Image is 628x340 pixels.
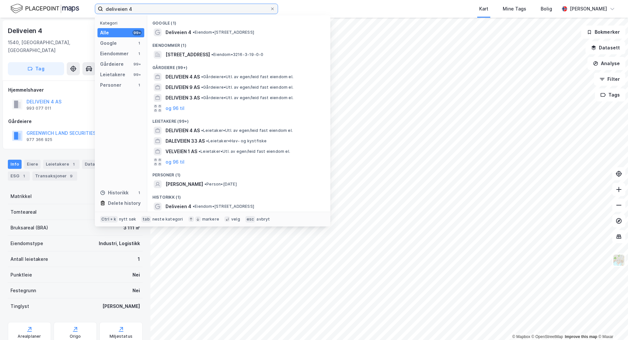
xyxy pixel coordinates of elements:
button: og 96 til [166,158,184,166]
div: 993 077 011 [26,106,51,111]
div: Arealplaner [18,334,41,339]
div: Google [100,39,117,47]
div: Info [8,160,22,169]
input: Søk på adresse, matrikkel, gårdeiere, leietakere eller personer [103,4,270,14]
div: Miljøstatus [110,334,132,339]
div: 1 [136,82,142,88]
div: Personer (1) [147,167,330,179]
div: Transaksjoner [32,171,77,181]
span: • [206,138,208,143]
div: 9 [68,173,75,179]
div: Tomteareal [10,208,37,216]
div: 1 [136,41,142,46]
span: Gårdeiere • Utl. av egen/leid fast eiendom el. [201,74,293,80]
div: Mine Tags [503,5,526,13]
div: Eiendommer (1) [147,38,330,49]
div: Historikk [100,189,129,197]
a: OpenStreetMap [532,334,563,339]
button: Tag [8,62,64,75]
span: DALEVEIEN 33 AS [166,137,205,145]
div: 977 366 925 [26,137,52,142]
span: Leietaker • Hav- og kystfiske [206,138,267,144]
div: Antall leietakere [10,255,48,263]
span: Leietaker • Utl. av egen/leid fast eiendom el. [201,128,293,133]
div: Leietakere (99+) [147,114,330,125]
div: Gårdeiere [100,60,124,68]
img: logo.f888ab2527a4732fd821a326f86c7f29.svg [10,3,79,14]
div: markere [202,217,219,222]
img: Z [613,254,625,266]
span: VELVEIEN 1 AS [166,148,197,155]
span: Gårdeiere • Utl. av egen/leid fast eiendom el. [201,95,293,100]
div: Gårdeiere (99+) [147,60,330,72]
span: DELIVEIEN 4 AS [166,73,200,81]
span: Deliveien 4 [166,203,191,210]
button: Filter [594,73,625,86]
span: • [201,95,203,100]
div: Historikk (1) [147,189,330,201]
button: Analyse [587,57,625,70]
div: Festegrunn [10,287,36,295]
div: esc [245,216,255,223]
div: 1 [21,173,27,179]
div: Eiendommer [100,50,129,58]
div: 3 111 ㎡ [123,224,140,232]
button: Datasett [585,41,625,54]
span: • [201,128,203,133]
button: Bokmerker [581,26,625,39]
span: DELIVEIEN 4 AS [166,127,200,134]
div: Personer [100,81,121,89]
div: Industri, Logistikk [99,240,140,247]
span: Eiendom • 3216-3-19-0-0 [211,52,263,57]
iframe: Chat Widget [595,309,628,340]
span: Leietaker • Utl. av egen/leid fast eiendom el. [199,149,290,154]
span: Gårdeiere • Utl. av egen/leid fast eiendom el. [201,85,293,90]
div: tab [141,216,151,223]
div: Matrikkel [10,192,32,200]
div: Punktleie [10,271,32,279]
a: Improve this map [565,334,597,339]
div: Nei [132,287,140,295]
div: Tinglyst [10,302,29,310]
div: 1 [136,51,142,56]
div: nytt søk [119,217,136,222]
div: neste kategori [152,217,183,222]
div: Leietakere [100,71,125,79]
div: 1 [138,255,140,263]
div: Alle [100,29,109,37]
div: [PERSON_NAME] [570,5,607,13]
div: 99+ [132,62,142,67]
div: 1 [70,161,77,168]
span: • [201,74,203,79]
div: [PERSON_NAME] [102,302,140,310]
span: • [204,182,206,187]
div: Origo [70,334,81,339]
div: Hjemmelshaver [8,86,142,94]
div: Ctrl + k [100,216,118,223]
span: Eiendom • [STREET_ADDRESS] [193,204,254,209]
div: 1540, [GEOGRAPHIC_DATA], [GEOGRAPHIC_DATA] [8,39,115,54]
span: • [211,52,213,57]
button: og 96 til [166,104,184,112]
span: • [193,204,195,209]
span: • [193,30,195,35]
div: Kart [479,5,488,13]
div: Bruksareal (BRA) [10,224,48,232]
div: 1 [136,190,142,195]
div: Eiendomstype [10,240,43,247]
div: Bolig [541,5,552,13]
div: Eiere [24,160,41,169]
span: • [201,85,203,90]
span: [STREET_ADDRESS] [166,51,210,59]
span: DELIVEIEN 9 AS [166,83,200,91]
div: 99+ [132,30,142,35]
div: Datasett [82,160,114,169]
div: Deliveien 4 [8,26,44,36]
span: DELIVEIEN 3 AS [166,94,200,102]
div: Kategori [100,21,144,26]
span: Eiendom • [STREET_ADDRESS] [193,30,254,35]
button: Tags [595,88,625,101]
span: • [199,149,201,154]
div: Nei [132,271,140,279]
